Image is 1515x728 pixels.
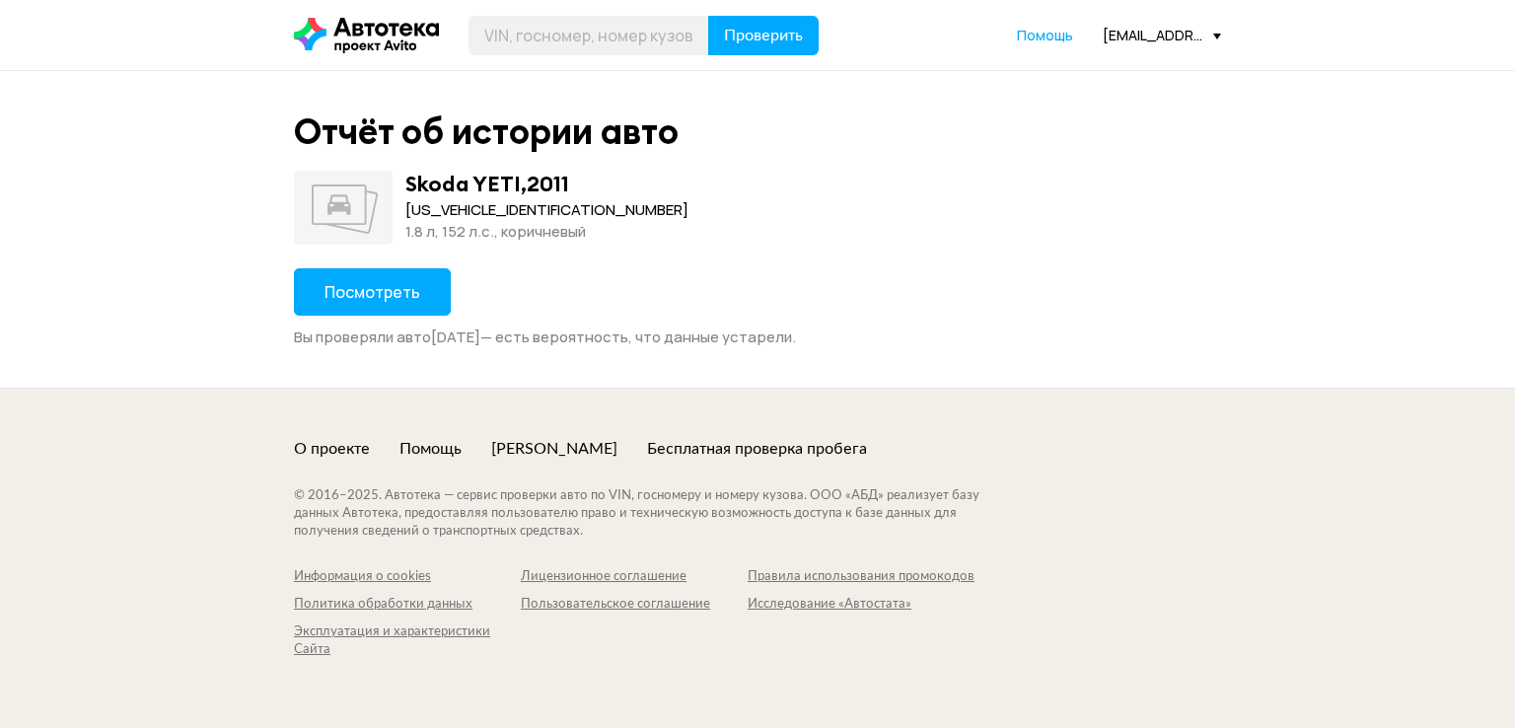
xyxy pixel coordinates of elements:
[748,596,974,614] a: Исследование «Автостата»
[294,110,679,153] div: Отчёт об истории авто
[294,438,370,460] a: О проекте
[294,268,451,316] button: Посмотреть
[521,568,748,586] a: Лицензионное соглашение
[748,568,974,586] a: Правила использования промокодов
[294,623,521,659] a: Эксплуатация и характеристики Сайта
[1103,26,1221,44] div: [EMAIL_ADDRESS][DOMAIN_NAME]
[405,221,688,243] div: 1.8 л, 152 л.c., коричневый
[724,28,803,43] span: Проверить
[405,171,569,196] div: Skoda YETI , 2011
[325,281,420,303] span: Посмотреть
[647,438,867,460] a: Бесплатная проверка пробега
[405,199,688,221] div: [US_VEHICLE_IDENTIFICATION_NUMBER]
[399,438,462,460] a: Помощь
[708,16,819,55] button: Проверить
[294,596,521,614] a: Политика обработки данных
[1017,26,1073,45] a: Помощь
[469,16,709,55] input: VIN, госномер, номер кузова
[521,596,748,614] a: Пользовательское соглашение
[1017,26,1073,44] span: Помощь
[491,438,617,460] a: [PERSON_NAME]
[294,487,1019,541] div: © 2016– 2025 . Автотека — сервис проверки авто по VIN, госномеру и номеру кузова. ООО «АБД» реали...
[294,328,1221,347] div: Вы проверяли авто [DATE] — есть вероятность, что данные устарели.
[294,568,521,586] a: Информация о cookies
